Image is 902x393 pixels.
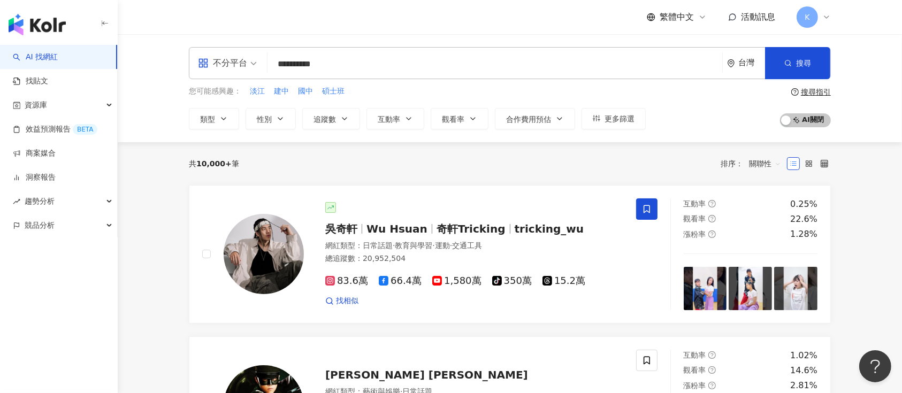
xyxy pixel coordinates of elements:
a: searchAI 找網紅 [13,52,58,63]
img: post-image [774,267,817,310]
button: 建中 [273,86,289,97]
span: 互動率 [684,199,706,208]
span: K [805,11,809,23]
span: 10,000+ [196,159,232,168]
span: 關聯性 [749,155,781,172]
a: 商案媒合 [13,148,56,159]
span: 資源庫 [25,93,47,117]
span: 建中 [274,86,289,97]
span: 1,580萬 [432,275,481,287]
span: 83.6萬 [325,275,368,287]
span: 日常話題 [363,241,393,250]
span: · [432,241,434,250]
span: 活動訊息 [741,12,775,22]
div: 22.6% [790,213,817,225]
img: post-image [729,267,772,310]
span: 國中 [298,86,313,97]
button: 追蹤數 [302,108,360,129]
div: 0.25% [790,198,817,210]
span: tricking_wu [515,222,584,235]
span: 66.4萬 [379,275,422,287]
span: 合作費用預估 [506,115,551,124]
span: [PERSON_NAME] [PERSON_NAME] [325,368,528,381]
div: 1.02% [790,350,817,361]
span: question-circle [708,200,716,207]
span: 互動率 [378,115,400,124]
span: 吳奇軒 [325,222,357,235]
div: 14.6% [790,365,817,376]
span: 觀看率 [684,214,706,223]
span: rise [13,198,20,205]
div: 2.81% [790,380,817,391]
span: question-circle [708,366,716,374]
span: 趨勢分析 [25,189,55,213]
div: 搜尋指引 [801,88,831,96]
button: 碩士班 [322,86,345,97]
button: 淡江 [249,86,265,97]
span: 繁體中文 [660,11,694,23]
span: question-circle [708,382,716,389]
a: KOL Avatar吳奇軒Wu Hsuan奇軒Trickingtricking_wu網紅類型：日常話題·教育與學習·運動·交通工具總追蹤數：20,952,50483.6萬66.4萬1,580萬3... [189,185,831,323]
span: 運動 [435,241,450,250]
a: 找相似 [325,296,358,306]
span: 15.2萬 [542,275,585,287]
span: 淡江 [250,86,265,97]
div: 網紅類型 ： [325,241,623,251]
span: 觀看率 [442,115,464,124]
span: · [393,241,395,250]
a: 洞察報告 [13,172,56,183]
span: Wu Hsuan [366,222,427,235]
iframe: Help Scout Beacon - Open [859,350,891,382]
span: 奇軒Tricking [437,222,506,235]
span: 追蹤數 [314,115,336,124]
button: 觀看率 [431,108,488,129]
span: 您可能感興趣： [189,86,241,97]
span: environment [727,59,735,67]
button: 類型 [189,108,239,129]
span: 漲粉率 [684,230,706,238]
div: 共 筆 [189,159,239,168]
span: question-circle [708,215,716,222]
span: 競品分析 [25,213,55,237]
a: 效益預測報告BETA [13,124,97,135]
div: 總追蹤數 ： 20,952,504 [325,253,623,264]
button: 合作費用預估 [495,108,575,129]
span: 類型 [200,115,215,124]
span: 漲粉率 [684,381,706,390]
span: question-circle [708,230,716,238]
span: 性別 [257,115,272,124]
button: 更多篩選 [582,108,646,129]
span: 互動率 [684,351,706,359]
button: 性別 [246,108,296,129]
span: 教育與學習 [395,241,432,250]
span: 350萬 [492,275,532,287]
span: question-circle [708,351,716,359]
img: logo [9,14,66,35]
span: 搜尋 [796,59,811,67]
div: 不分平台 [198,55,247,72]
div: 台灣 [738,58,765,67]
img: post-image [684,267,727,310]
button: 搜尋 [765,47,830,79]
span: 更多篩選 [605,114,635,123]
button: 互動率 [366,108,424,129]
img: KOL Avatar [224,214,304,294]
div: 排序： [721,155,787,172]
span: 找相似 [336,296,358,306]
span: · [450,241,452,250]
span: 交通工具 [452,241,482,250]
span: question-circle [791,88,799,96]
button: 國中 [297,86,314,97]
div: 1.28% [790,228,817,240]
span: 觀看率 [684,366,706,374]
span: appstore [198,58,209,68]
a: 找貼文 [13,76,48,87]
